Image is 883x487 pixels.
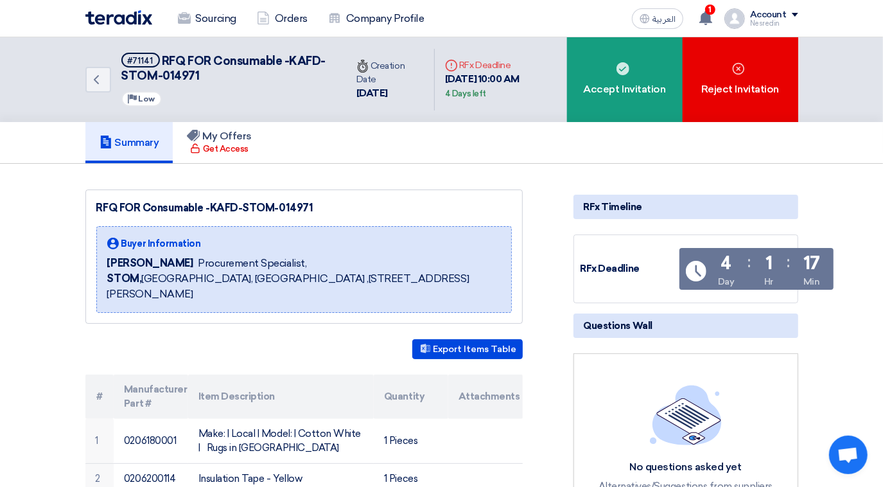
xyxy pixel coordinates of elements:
[374,375,448,419] th: Quantity
[100,136,159,149] h5: Summary
[705,4,715,15] span: 1
[683,37,798,122] div: Reject Invitation
[107,256,193,271] span: [PERSON_NAME]
[652,15,676,24] span: العربية
[445,87,486,100] div: 4 Days left
[107,272,142,285] b: STOM,
[188,419,374,464] td: Make: | Local | Model: | Cotton White | Rugs in [GEOGRAPHIC_DATA]
[85,10,152,25] img: Teradix logo
[356,59,424,86] div: Creation Date
[748,251,751,274] div: :
[318,4,435,33] a: Company Profile
[764,275,773,288] div: Hr
[650,385,722,445] img: empty_state_list.svg
[128,57,153,65] div: #71141
[168,4,247,33] a: Sourcing
[85,122,173,163] a: Summary
[787,251,790,274] div: :
[107,271,501,302] span: [GEOGRAPHIC_DATA], [GEOGRAPHIC_DATA] ,[STREET_ADDRESS][PERSON_NAME]
[374,419,448,464] td: 1 Pieces
[581,261,677,276] div: RFx Deadline
[190,143,249,155] div: Get Access
[85,419,114,464] td: 1
[445,58,556,72] div: RFx Deadline
[139,94,155,103] span: Low
[718,275,735,288] div: Day
[448,375,523,419] th: Attachments
[412,339,523,359] button: Export Items Table
[750,20,798,27] div: Nesredin
[724,8,745,29] img: profile_test.png
[584,319,652,333] span: Questions Wall
[85,375,114,419] th: #
[247,4,318,33] a: Orders
[803,254,820,272] div: 17
[573,195,798,219] div: RFx Timeline
[592,461,780,474] div: No questions asked yet
[445,72,556,101] div: [DATE] 10:00 AM
[356,86,424,101] div: [DATE]
[829,436,868,474] a: Open chat
[721,254,732,272] div: 4
[632,8,683,29] button: العربية
[173,122,266,163] a: My Offers Get Access
[121,237,201,251] span: Buyer Information
[188,375,374,419] th: Item Description
[114,375,188,419] th: Manufacturer Part #
[187,130,252,143] h5: My Offers
[803,275,820,288] div: Min
[121,54,326,83] span: RFQ FOR Consumable -KAFD-STOM-014971
[96,200,512,216] div: RFQ FOR Consumable -KAFD-STOM-014971
[750,10,787,21] div: Account
[121,53,331,84] h5: RFQ FOR Consumable -KAFD-STOM-014971
[567,37,683,122] div: Accept Invitation
[765,254,773,272] div: 1
[198,256,306,271] span: Procurement Specialist,
[114,419,188,464] td: 0206180001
